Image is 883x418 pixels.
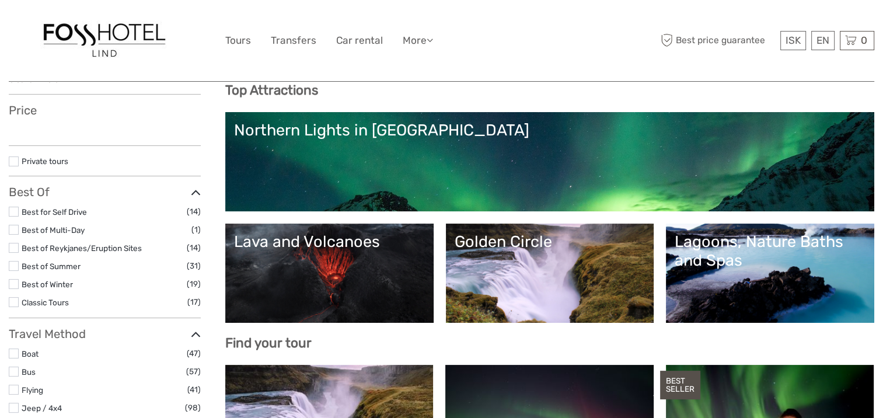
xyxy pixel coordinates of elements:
div: EN [811,31,835,50]
img: 1558-f877dab1-b831-4070-87d7-0a2017c1294e_logo_big.jpg [40,20,169,61]
a: Boat [22,349,39,358]
a: Best of Multi-Day [22,225,85,235]
a: Jeep / 4x4 [22,403,62,413]
a: Golden Circle [455,232,645,314]
span: (19) [187,277,201,291]
a: More [403,32,433,49]
b: Find your tour [225,335,312,351]
span: (57) [186,365,201,378]
div: Lava and Volcanoes [234,232,425,251]
a: Northern Lights in [GEOGRAPHIC_DATA] [234,121,865,203]
h3: Price [9,103,201,117]
a: Flying [22,385,43,395]
a: Private tours [22,156,68,166]
span: (17) [187,295,201,309]
a: Tours [225,32,251,49]
span: ISK [786,34,801,46]
span: (98) [185,401,201,414]
a: Best of Summer [22,262,81,271]
span: Best price guarantee [658,31,777,50]
span: 0 [859,34,869,46]
a: Bus [22,367,36,377]
div: BEST SELLER [660,371,700,400]
a: Lava and Volcanoes [234,232,425,314]
span: (41) [187,383,201,396]
a: Lagoons, Nature Baths and Spas [675,232,865,314]
span: (31) [187,259,201,273]
a: Best of Reykjanes/Eruption Sites [22,243,142,253]
a: Classic Tours [22,298,69,307]
a: Best of Winter [22,280,73,289]
h3: Best Of [9,185,201,199]
div: Golden Circle [455,232,645,251]
div: Northern Lights in [GEOGRAPHIC_DATA] [234,121,865,140]
span: (47) [187,347,201,360]
h3: Travel Method [9,327,201,341]
span: (14) [187,241,201,255]
b: Top Attractions [225,82,318,98]
span: (1) [191,223,201,236]
a: Transfers [271,32,316,49]
a: Car rental [336,32,383,49]
span: (14) [187,205,201,218]
a: Best for Self Drive [22,207,87,217]
div: Lagoons, Nature Baths and Spas [675,232,865,270]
